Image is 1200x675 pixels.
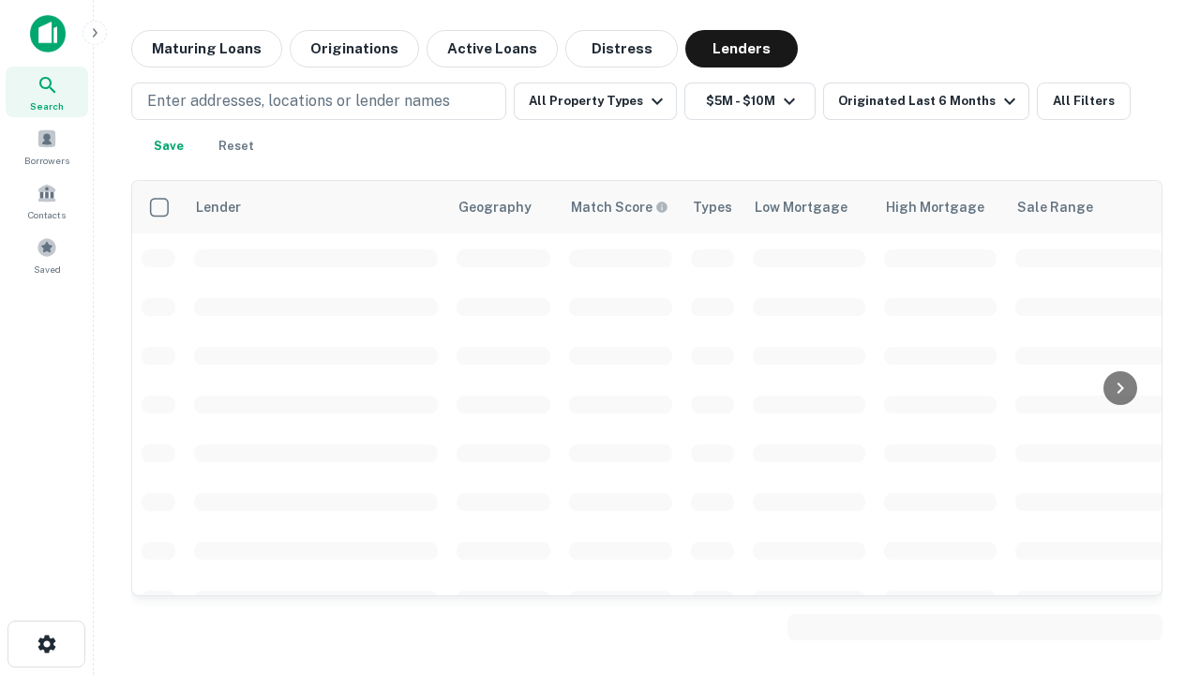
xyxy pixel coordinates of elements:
th: Geography [447,181,560,233]
th: Capitalize uses an advanced AI algorithm to match your search with the best lender. The match sco... [560,181,682,233]
span: Search [30,98,64,113]
button: Originated Last 6 Months [823,82,1029,120]
th: Low Mortgage [743,181,875,233]
div: Originated Last 6 Months [838,90,1021,112]
div: High Mortgage [886,196,984,218]
p: Enter addresses, locations or lender names [147,90,450,112]
iframe: Chat Widget [1106,465,1200,555]
th: Types [682,181,743,233]
button: All Property Types [514,82,677,120]
button: Lenders [685,30,798,67]
a: Borrowers [6,121,88,172]
div: Low Mortgage [755,196,847,218]
h6: Match Score [571,197,665,217]
span: Contacts [28,207,66,222]
th: High Mortgage [875,181,1006,233]
button: Maturing Loans [131,30,282,67]
div: Geography [458,196,532,218]
button: All Filters [1037,82,1131,120]
button: Save your search to get updates of matches that match your search criteria. [139,127,199,165]
button: $5M - $10M [684,82,816,120]
span: Saved [34,262,61,277]
th: Sale Range [1006,181,1175,233]
div: Sale Range [1017,196,1093,218]
a: Saved [6,230,88,280]
div: Types [693,196,732,218]
button: Active Loans [427,30,558,67]
button: Originations [290,30,419,67]
button: Distress [565,30,678,67]
div: Lender [196,196,241,218]
th: Lender [185,181,447,233]
div: Capitalize uses an advanced AI algorithm to match your search with the best lender. The match sco... [571,197,668,217]
span: Borrowers [24,153,69,168]
a: Contacts [6,175,88,226]
img: capitalize-icon.png [30,15,66,52]
button: Reset [206,127,266,165]
button: Enter addresses, locations or lender names [131,82,506,120]
a: Search [6,67,88,117]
